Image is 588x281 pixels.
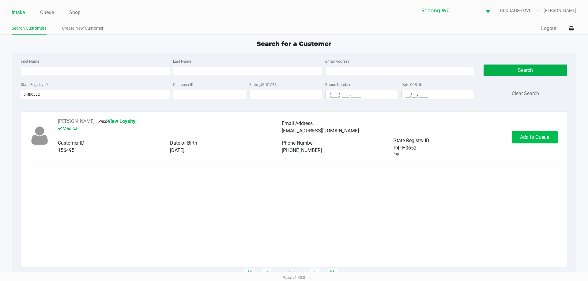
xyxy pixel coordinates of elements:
[262,267,272,279] app-submit-button: Previous
[58,118,95,125] button: See customer info
[401,90,475,99] kendo-maskedtextbox: Format: MM/DD/YYYY
[282,140,314,146] span: Phone Number
[244,267,255,279] app-submit-button: Move to first page
[282,128,359,134] span: [EMAIL_ADDRESS][DOMAIN_NAME]
[173,59,191,64] label: Last Name
[541,25,556,32] button: Logout
[484,65,567,76] button: Search
[283,275,305,280] span: Web: v1.40.0
[325,82,350,87] label: Phone Number
[512,131,558,143] button: Add to Queue
[21,82,48,87] label: State Registry ID
[40,8,54,17] a: Queue
[325,59,349,64] label: Email Address
[58,147,77,153] span: 1564951
[394,152,402,157] div: Exp: --
[278,270,304,276] span: 1 - 1 of 1 items
[402,90,474,100] input: Format: MM/DD/YYYY
[401,82,422,87] label: Date Of Birth
[249,82,277,87] label: State [US_STATE]
[170,140,197,146] span: Date of Birth
[482,3,494,18] button: Select
[421,7,478,14] span: Sebring WC
[257,40,331,47] span: Search for a Customer
[394,144,417,152] span: P4FH0652
[282,147,322,153] span: [PHONE_NUMBER]
[58,140,85,146] span: Customer ID
[394,138,429,143] span: State Registry ID
[12,8,25,17] a: Intake
[310,267,320,279] app-submit-button: Next
[326,90,398,100] input: Format: (999) 999-9999
[69,8,81,17] a: Shop
[58,125,282,132] p: Medical
[544,7,576,14] span: [PERSON_NAME]
[520,134,549,140] span: Add to Queue
[325,90,398,99] kendo-maskedtextbox: Format: (999) 999-9999
[500,7,544,14] span: BUDDAHS-LOVE
[326,267,338,279] app-submit-button: Move to last page
[173,82,194,87] label: Customer ID
[12,24,47,32] a: Search Customers
[21,59,39,64] label: First Name
[282,120,313,126] span: Email Address
[170,147,184,153] span: [DATE]
[98,118,135,124] a: View Loyalty
[512,90,539,97] button: Clear Search
[62,24,104,32] a: Create New Customer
